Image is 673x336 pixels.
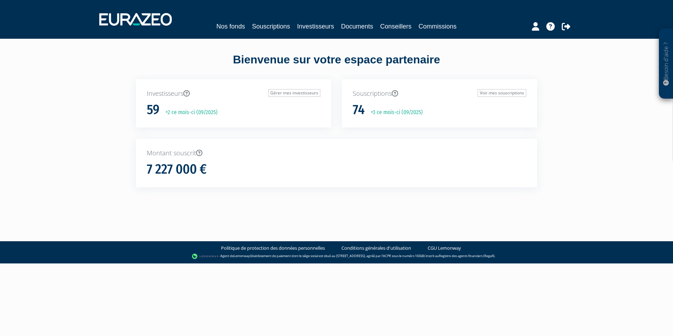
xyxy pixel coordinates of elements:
a: Investisseurs [297,21,334,31]
a: Politique de protection des données personnelles [221,245,325,251]
p: Besoin d'aide ? [662,32,670,95]
div: Bienvenue sur votre espace partenaire [131,52,542,79]
img: logo-lemonway.png [192,253,219,260]
p: Souscriptions [353,89,526,98]
a: Souscriptions [252,21,290,31]
a: CGU Lemonway [428,245,461,251]
a: Gérer mes investisseurs [268,89,320,97]
img: 1732889491-logotype_eurazeo_blanc_rvb.png [99,13,172,26]
h1: 74 [353,102,365,117]
a: Voir mes souscriptions [478,89,526,97]
p: Montant souscrit [147,149,526,158]
a: Commissions [419,21,457,31]
a: Conseillers [380,21,411,31]
a: Documents [341,21,373,31]
a: Nos fonds [216,21,245,31]
a: Registre des agents financiers (Regafi) [439,254,495,258]
p: Investisseurs [147,89,320,98]
a: Conditions générales d'utilisation [341,245,411,251]
p: +2 ce mois-ci (09/2025) [161,108,218,117]
p: +3 ce mois-ci (09/2025) [366,108,423,117]
a: Lemonway [234,254,250,258]
h1: 7 227 000 € [147,162,207,177]
h1: 59 [147,102,159,117]
div: - Agent de (établissement de paiement dont le siège social est situé au [STREET_ADDRESS], agréé p... [7,253,666,260]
